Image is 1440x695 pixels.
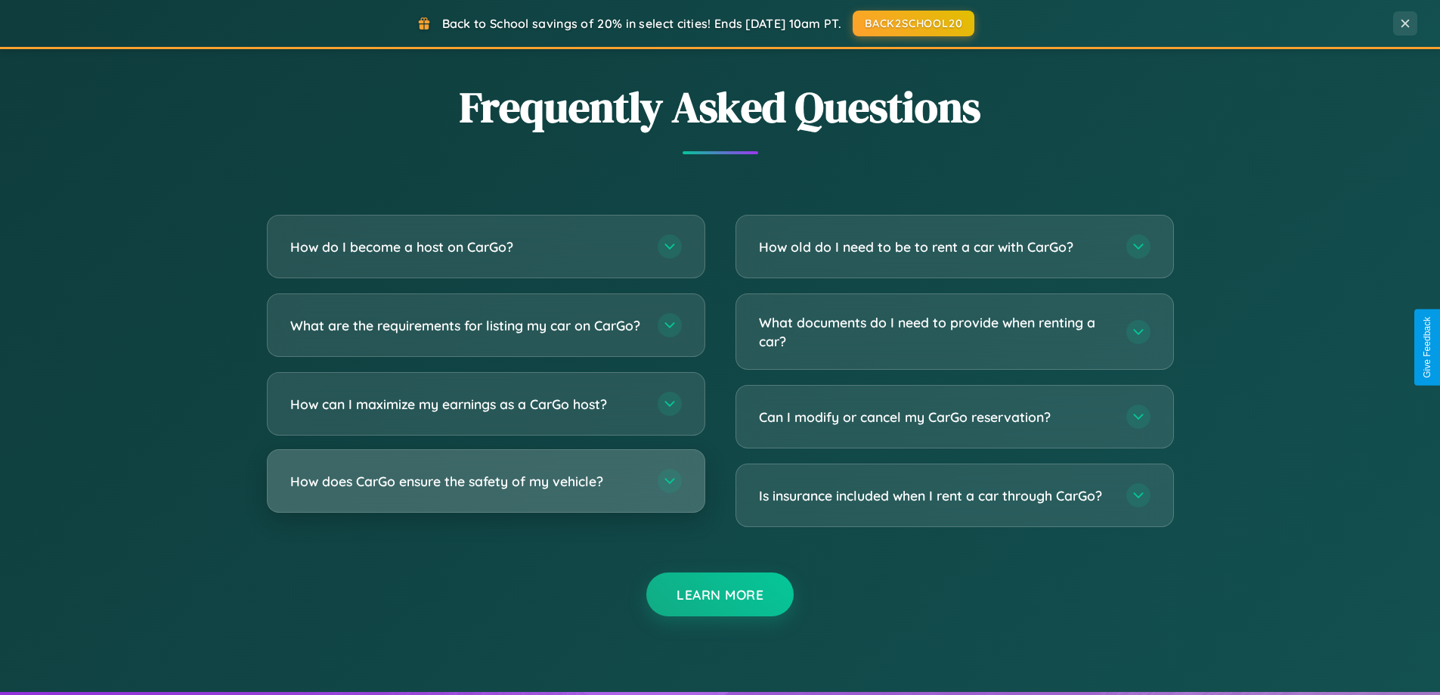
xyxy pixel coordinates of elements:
[646,572,794,616] button: Learn More
[290,237,643,256] h3: How do I become a host on CarGo?
[290,395,643,414] h3: How can I maximize my earnings as a CarGo host?
[759,408,1111,427] h3: Can I modify or cancel my CarGo reservation?
[290,316,643,335] h3: What are the requirements for listing my car on CarGo?
[759,486,1111,505] h3: Is insurance included when I rent a car through CarGo?
[759,237,1111,256] h3: How old do I need to be to rent a car with CarGo?
[853,11,974,36] button: BACK2SCHOOL20
[290,472,643,491] h3: How does CarGo ensure the safety of my vehicle?
[1422,317,1432,378] div: Give Feedback
[267,78,1174,136] h2: Frequently Asked Questions
[759,313,1111,350] h3: What documents do I need to provide when renting a car?
[442,16,841,31] span: Back to School savings of 20% in select cities! Ends [DATE] 10am PT.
